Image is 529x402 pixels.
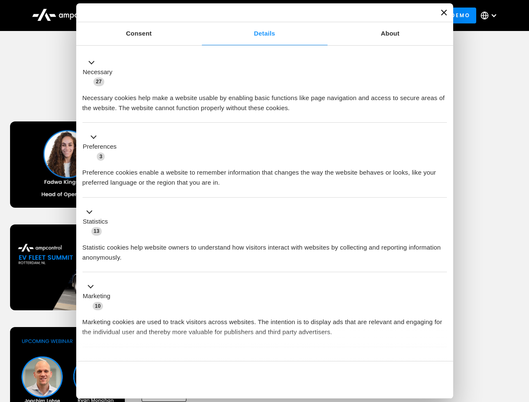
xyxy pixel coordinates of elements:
button: Statistics (13) [83,207,113,236]
span: 3 [97,152,105,161]
label: Necessary [83,67,113,77]
button: Unclassified (2) [83,356,151,367]
button: Preferences (3) [83,132,122,162]
button: Marketing (10) [83,282,116,311]
h1: Upcoming Webinars [10,85,519,105]
a: About [328,22,453,45]
a: Consent [76,22,202,45]
a: Details [202,22,328,45]
label: Preferences [83,142,117,152]
button: Okay [326,368,446,392]
div: Statistic cookies help website owners to understand how visitors interact with websites by collec... [83,236,447,263]
div: Necessary cookies help make a website usable by enabling basic functions like page navigation and... [83,87,447,113]
label: Marketing [83,291,111,301]
label: Statistics [83,217,108,227]
span: 13 [91,227,102,235]
div: Marketing cookies are used to track visitors across websites. The intention is to display ads tha... [83,311,447,337]
button: Close banner [441,10,447,15]
span: 2 [138,358,146,366]
div: Preference cookies enable a website to remember information that changes the way the website beha... [83,161,447,188]
span: 27 [93,77,104,86]
button: Necessary (27) [83,57,118,87]
span: 10 [93,302,103,310]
